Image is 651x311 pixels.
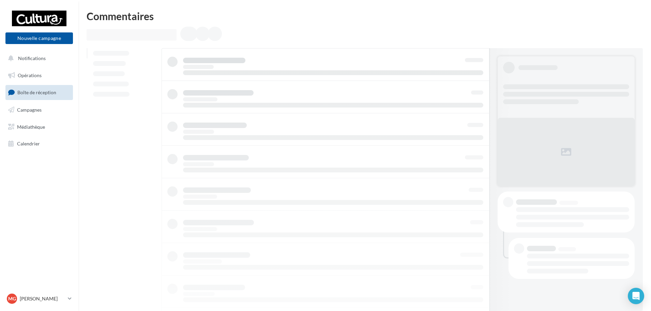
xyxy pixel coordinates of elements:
[87,11,643,21] div: Commentaires
[18,72,42,78] span: Opérations
[4,85,74,100] a: Boîte de réception
[8,295,16,302] span: MG
[5,32,73,44] button: Nouvelle campagne
[18,55,46,61] span: Notifications
[17,124,45,129] span: Médiathèque
[4,120,74,134] a: Médiathèque
[17,141,40,146] span: Calendrier
[17,107,42,113] span: Campagnes
[4,68,74,83] a: Opérations
[628,288,644,304] div: Open Intercom Messenger
[17,89,56,95] span: Boîte de réception
[20,295,65,302] p: [PERSON_NAME]
[5,292,73,305] a: MG [PERSON_NAME]
[4,103,74,117] a: Campagnes
[4,51,72,66] button: Notifications
[4,137,74,151] a: Calendrier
